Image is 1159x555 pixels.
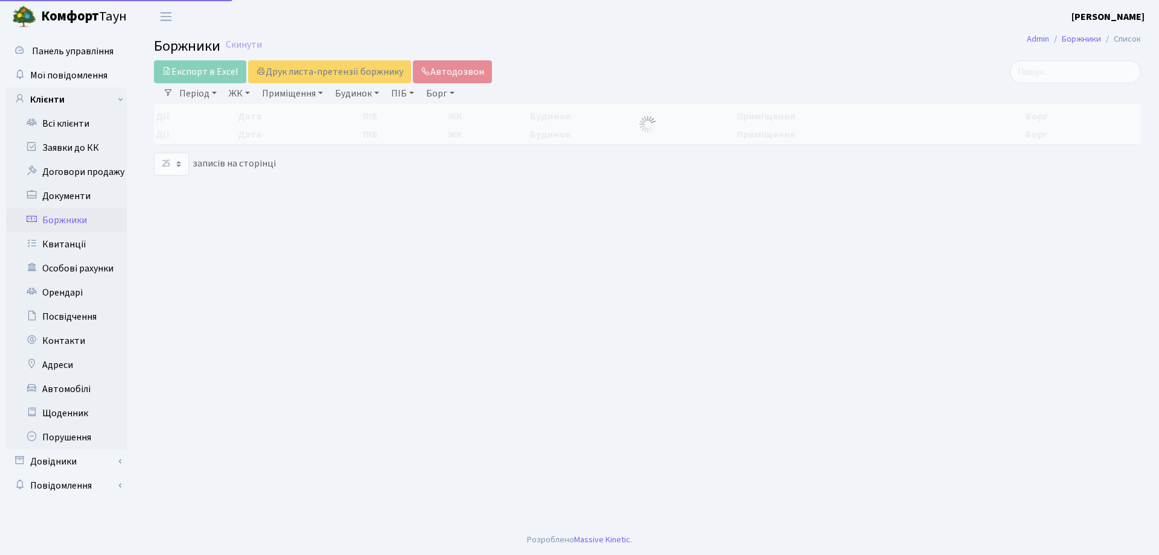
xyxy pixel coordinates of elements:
[257,83,328,104] a: Приміщення
[6,87,127,112] a: Клієнти
[1010,60,1141,83] input: Пошук...
[6,39,127,63] a: Панель управління
[154,153,189,176] select: записів на сторінці
[6,401,127,425] a: Щоденник
[386,83,419,104] a: ПІБ
[41,7,127,27] span: Таун
[12,5,36,29] img: logo.png
[154,153,276,176] label: записів на сторінці
[638,115,657,134] img: Обробка...
[154,36,220,57] span: Боржники
[32,45,113,58] span: Панель управління
[6,184,127,208] a: Документи
[6,474,127,498] a: Повідомлення
[421,83,459,104] a: Борг
[41,7,99,26] b: Комфорт
[574,533,630,546] a: Massive Kinetic
[6,112,127,136] a: Всі клієнти
[174,83,222,104] a: Період
[154,60,246,83] a: Експорт в Excel
[1062,33,1101,45] a: Боржники
[6,232,127,256] a: Квитанції
[6,208,127,232] a: Боржники
[527,533,632,547] div: Розроблено .
[6,353,127,377] a: Адреси
[6,377,127,401] a: Автомобілі
[6,136,127,160] a: Заявки до КК
[151,7,181,27] button: Переключити навігацію
[6,449,127,474] a: Довідники
[6,281,127,305] a: Орендарі
[1027,33,1049,45] a: Admin
[224,83,255,104] a: ЖК
[1101,33,1141,46] li: Список
[6,63,127,87] a: Мої повідомлення
[6,160,127,184] a: Договори продажу
[330,83,384,104] a: Будинок
[226,39,262,51] a: Скинути
[6,329,127,353] a: Контакти
[413,60,492,83] a: Автодозвон
[6,425,127,449] a: Порушення
[1071,10,1145,24] a: [PERSON_NAME]
[6,305,127,329] a: Посвідчення
[1009,27,1159,52] nav: breadcrumb
[248,60,411,83] button: Друк листа-претензії боржнику
[6,256,127,281] a: Особові рахунки
[30,69,107,82] span: Мої повідомлення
